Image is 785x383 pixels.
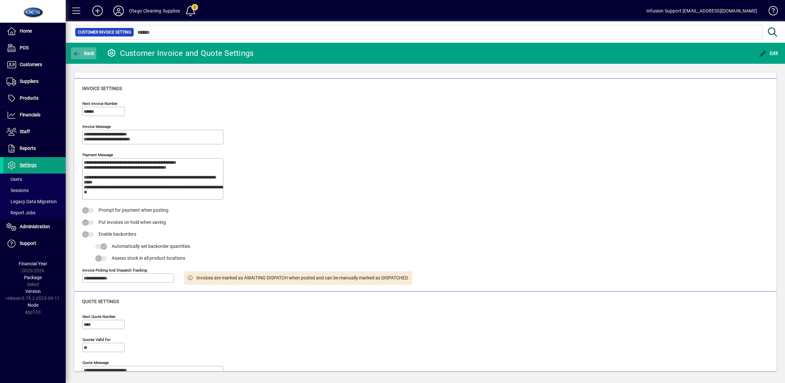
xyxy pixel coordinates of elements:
[82,101,118,106] mat-label: Next invoice number
[3,196,66,207] a: Legacy Data Migration
[82,86,122,91] span: Invoice settings
[28,302,38,308] span: Node
[20,112,40,117] span: Financials
[82,124,111,129] mat-label: Invoice Message
[20,224,50,229] span: Administration
[66,47,102,59] app-page-header-button: Back
[82,337,111,342] mat-label: Quotes valid for
[7,177,22,182] span: Users
[3,140,66,157] a: Reports
[3,124,66,140] a: Staff
[82,314,116,319] mat-label: Next quote number
[196,275,409,281] div: Invoices are marked as AWAITING DISPATCH when posted and can be manually marked as DISPATCHED.
[759,51,778,56] span: Edit
[20,162,36,168] span: Settings
[20,146,36,151] span: Reports
[112,255,185,261] span: Assess stock in all product locations
[3,23,66,39] a: Home
[20,95,38,101] span: Products
[82,268,147,272] mat-label: Invoice Picking and Dispatch Tracking
[3,73,66,90] a: Suppliers
[20,129,30,134] span: Staff
[19,261,47,266] span: Financial Year
[20,241,36,246] span: Support
[3,107,66,123] a: Financials
[71,47,96,59] button: Back
[20,79,38,84] span: Suppliers
[78,29,131,36] span: Customer Invoice Setting
[24,275,42,280] span: Package
[129,6,180,16] div: Otago Cleaning Supplies
[20,28,32,34] span: Home
[99,207,168,213] span: Prompt for payment when posting
[25,289,41,294] span: Version
[3,235,66,252] a: Support
[82,360,109,365] mat-label: Quote Message
[82,299,119,304] span: Quote settings
[20,45,29,50] span: POS
[7,188,29,193] span: Sessions
[646,6,757,16] div: Infusion Support [EMAIL_ADDRESS][DOMAIN_NAME]
[108,5,129,17] button: Profile
[99,220,166,225] span: Put invoices on hold when saving
[7,199,57,204] span: Legacy Data Migration
[3,57,66,73] a: Customers
[82,153,113,157] mat-label: Payment Message
[757,47,780,59] button: Edit
[3,90,66,107] a: Products
[3,174,66,185] a: Users
[7,210,35,215] span: Report Jobs
[112,244,190,249] span: Automatically set backorder quantities
[3,40,66,56] a: POS
[99,231,136,237] span: Enable backorders
[3,185,66,196] a: Sessions
[764,1,777,23] a: Knowledge Base
[73,51,95,56] span: Back
[3,219,66,235] a: Administration
[107,48,254,59] div: Customer Invoice and Quote Settings
[20,62,42,67] span: Customers
[87,5,108,17] button: Add
[3,207,66,218] a: Report Jobs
